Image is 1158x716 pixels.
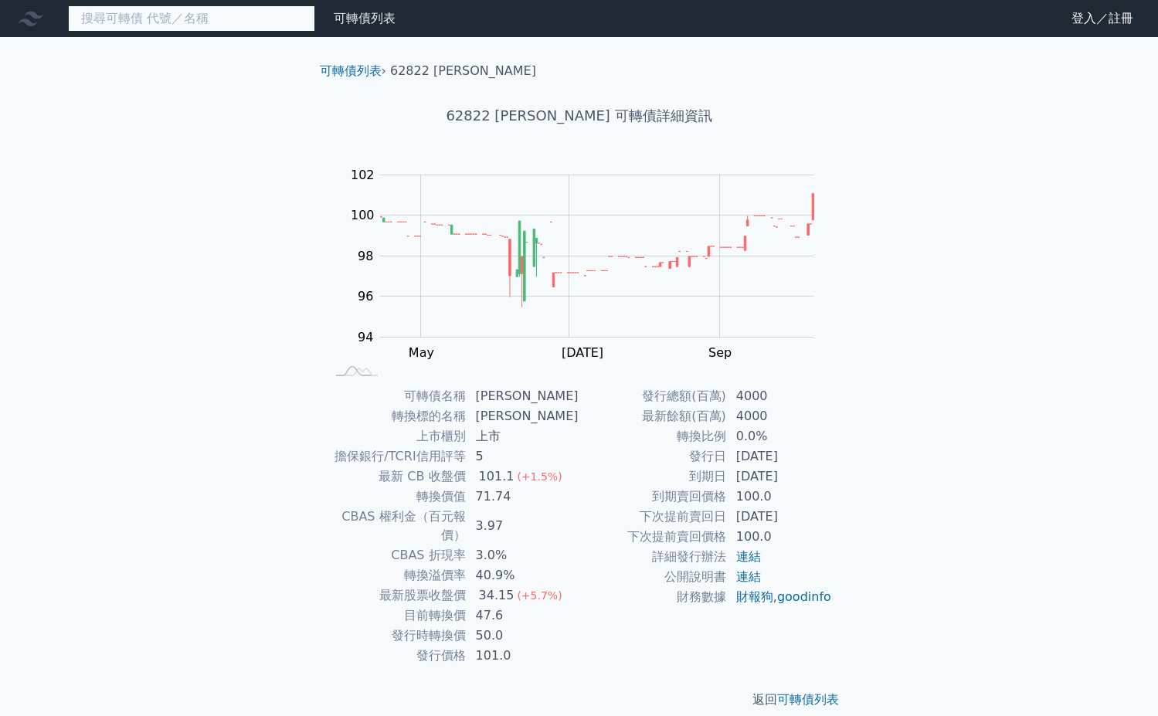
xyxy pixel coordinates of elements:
[727,426,833,446] td: 0.0%
[467,386,579,406] td: [PERSON_NAME]
[307,105,851,127] h1: 62822 [PERSON_NAME] 可轉債詳細資訊
[562,345,603,360] tspan: [DATE]
[326,467,467,487] td: 最新 CB 收盤價
[579,426,727,446] td: 轉換比例
[579,467,727,487] td: 到期日
[579,527,727,547] td: 下次提前賣回價格
[467,426,579,446] td: 上市
[579,547,727,567] td: 詳細發行辦法
[727,467,833,487] td: [DATE]
[476,467,518,486] div: 101.1
[467,565,579,585] td: 40.9%
[579,406,727,426] td: 最新餘額(百萬)
[467,545,579,565] td: 3.0%
[467,646,579,666] td: 101.0
[736,589,773,604] a: 財報狗
[727,507,833,527] td: [DATE]
[467,406,579,426] td: [PERSON_NAME]
[476,586,518,605] div: 34.15
[326,487,467,507] td: 轉換價值
[326,585,467,606] td: 最新股票收盤價
[517,589,562,602] span: (+5.7%)
[326,507,467,545] td: CBAS 權利金（百元報價）
[380,194,813,307] g: Series
[579,386,727,406] td: 發行總額(百萬)
[326,406,467,426] td: 轉換標的名稱
[467,446,579,467] td: 5
[467,626,579,646] td: 50.0
[320,63,382,78] a: 可轉債列表
[409,345,434,360] tspan: May
[727,587,833,607] td: ,
[777,692,839,707] a: 可轉債列表
[579,507,727,527] td: 下次提前賣回日
[358,289,373,304] tspan: 96
[326,626,467,646] td: 發行時轉換價
[358,249,373,263] tspan: 98
[326,446,467,467] td: 擔保銀行/TCRI信用評等
[68,5,315,32] input: 搜尋可轉債 代號／名稱
[467,606,579,626] td: 47.6
[777,589,831,604] a: goodinfo
[390,62,536,80] li: 62822 [PERSON_NAME]
[517,470,562,483] span: (+1.5%)
[727,487,833,507] td: 100.0
[727,527,833,547] td: 100.0
[326,646,467,666] td: 發行價格
[579,567,727,587] td: 公開說明書
[358,330,373,344] tspan: 94
[467,487,579,507] td: 71.74
[343,168,837,360] g: Chart
[1059,6,1146,31] a: 登入／註冊
[467,507,579,545] td: 3.97
[579,446,727,467] td: 發行日
[708,345,732,360] tspan: Sep
[727,446,833,467] td: [DATE]
[326,386,467,406] td: 可轉債名稱
[727,406,833,426] td: 4000
[727,386,833,406] td: 4000
[320,62,386,80] li: ›
[351,208,375,222] tspan: 100
[326,545,467,565] td: CBAS 折現率
[326,565,467,585] td: 轉換溢價率
[326,606,467,626] td: 目前轉換價
[579,587,727,607] td: 財務數據
[326,426,467,446] td: 上市櫃別
[307,691,851,709] p: 返回
[579,487,727,507] td: 到期賣回價格
[334,11,396,25] a: 可轉債列表
[351,168,375,182] tspan: 102
[736,549,761,564] a: 連結
[736,569,761,584] a: 連結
